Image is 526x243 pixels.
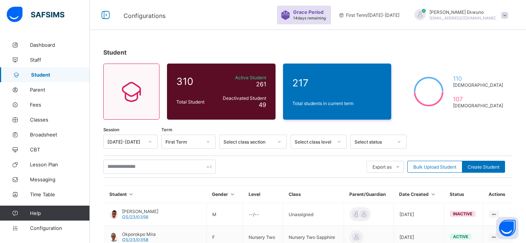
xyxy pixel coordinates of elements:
span: GS/23/0356 [122,214,148,220]
th: Gender [206,186,243,203]
div: Select class level [295,139,333,145]
span: Staff [30,57,90,63]
div: Select status [355,139,393,145]
span: Dashboard [30,42,90,48]
span: Session [103,127,119,132]
div: First Term [165,139,202,145]
div: Select class section [224,139,273,145]
span: Help [30,210,89,216]
span: Student [31,72,90,78]
span: 49 [259,101,266,108]
span: 261 [256,80,266,88]
span: Okporokpo Mira [122,231,156,237]
img: sticker-purple.71386a28dfed39d6af7621340158ba97.svg [281,10,290,20]
th: Student [104,186,207,203]
span: Classes [30,117,90,123]
div: VivianEkwuno [407,9,512,21]
span: [DEMOGRAPHIC_DATA] [453,82,503,88]
span: GS/23/0358 [122,237,148,243]
th: Level [243,186,283,203]
i: Sort in Ascending Order [430,191,436,197]
span: Configuration [30,225,89,231]
span: 217 [292,77,382,89]
span: [PERSON_NAME] Ekwuno [429,9,496,15]
span: [EMAIL_ADDRESS][DOMAIN_NAME] [429,16,496,20]
span: Student [103,49,127,56]
i: Sort in Ascending Order [128,191,134,197]
span: Active Student [218,75,266,80]
img: safsims [7,7,64,22]
span: Export as [373,164,392,170]
span: 110 [453,75,503,82]
span: [PERSON_NAME] [122,209,158,214]
th: Date Created [393,186,444,203]
span: Fees [30,102,90,108]
button: Open asap [496,217,519,239]
span: Time Table [30,191,90,197]
span: Term [161,127,172,132]
td: [DATE] [393,203,444,226]
div: [DATE]-[DATE] [107,139,144,145]
td: M [206,203,243,226]
span: active [453,234,468,239]
span: inactive [453,211,472,216]
span: Total students in current term [292,101,382,106]
th: Actions [483,186,513,203]
span: Lesson Plan [30,162,90,167]
span: Configurations [124,12,165,19]
th: Parent/Guardian [344,186,393,203]
span: session/term information [338,12,399,18]
span: 310 [176,76,214,87]
span: [DEMOGRAPHIC_DATA] [453,103,503,108]
th: Class [283,186,344,203]
span: Parent [30,87,90,93]
span: CBT [30,147,90,153]
i: Sort in Ascending Order [229,191,235,197]
span: Broadsheet [30,132,90,138]
span: 14 days remaining [293,16,326,20]
span: Grace Period [293,9,323,15]
span: Deactivated Student [218,95,266,101]
span: Create Student [468,164,499,170]
td: --/-- [243,203,283,226]
span: 107 [453,95,503,103]
span: Messaging [30,176,90,182]
th: Status [444,186,483,203]
div: Total Student [174,97,216,107]
span: Bulk Upload Student [413,164,456,170]
td: Unassigned [283,203,344,226]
